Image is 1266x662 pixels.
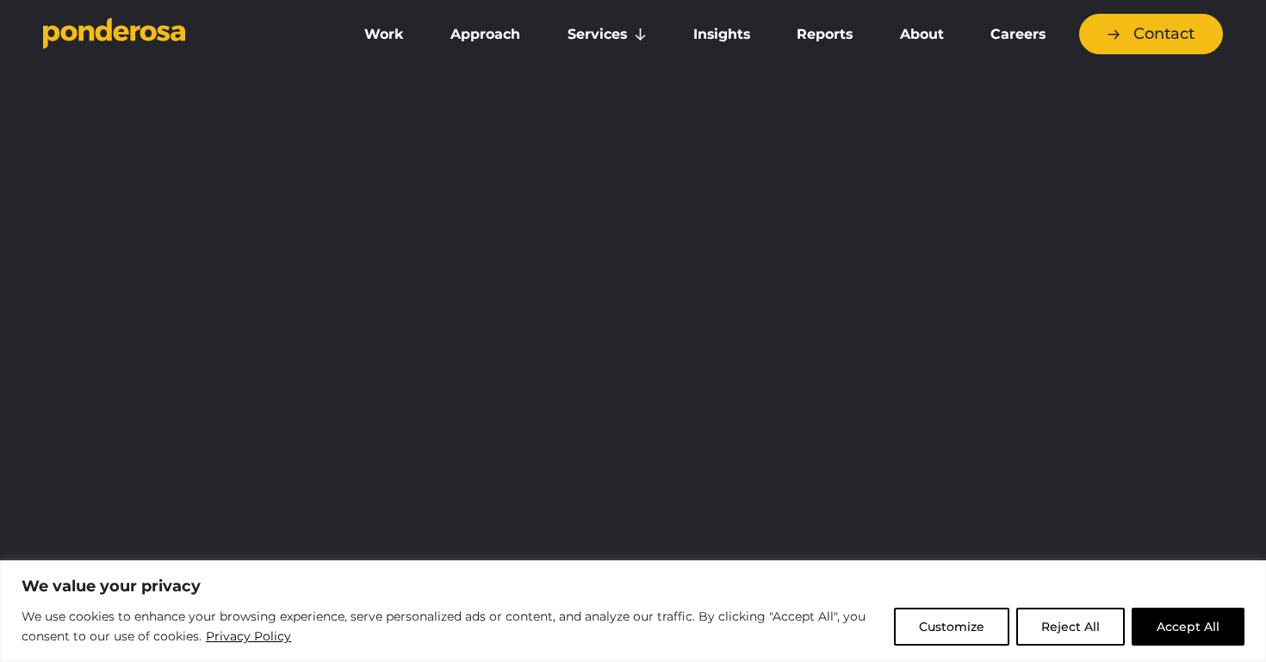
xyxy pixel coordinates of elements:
p: We use cookies to enhance your browsing experience, serve personalized ads or content, and analyz... [22,607,881,647]
button: Customize [894,608,1009,646]
a: Work [344,16,424,53]
a: Privacy Policy [205,626,292,646]
a: Insights [673,16,770,53]
a: About [879,16,963,53]
a: Reports [777,16,872,53]
a: Go to homepage [43,17,319,52]
p: We value your privacy [22,576,1244,596]
button: Accept All [1132,608,1244,646]
button: Reject All [1016,608,1125,646]
a: Approach [431,16,540,53]
a: Services [548,16,667,53]
a: Contact [1079,14,1223,54]
a: Careers [971,16,1065,53]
